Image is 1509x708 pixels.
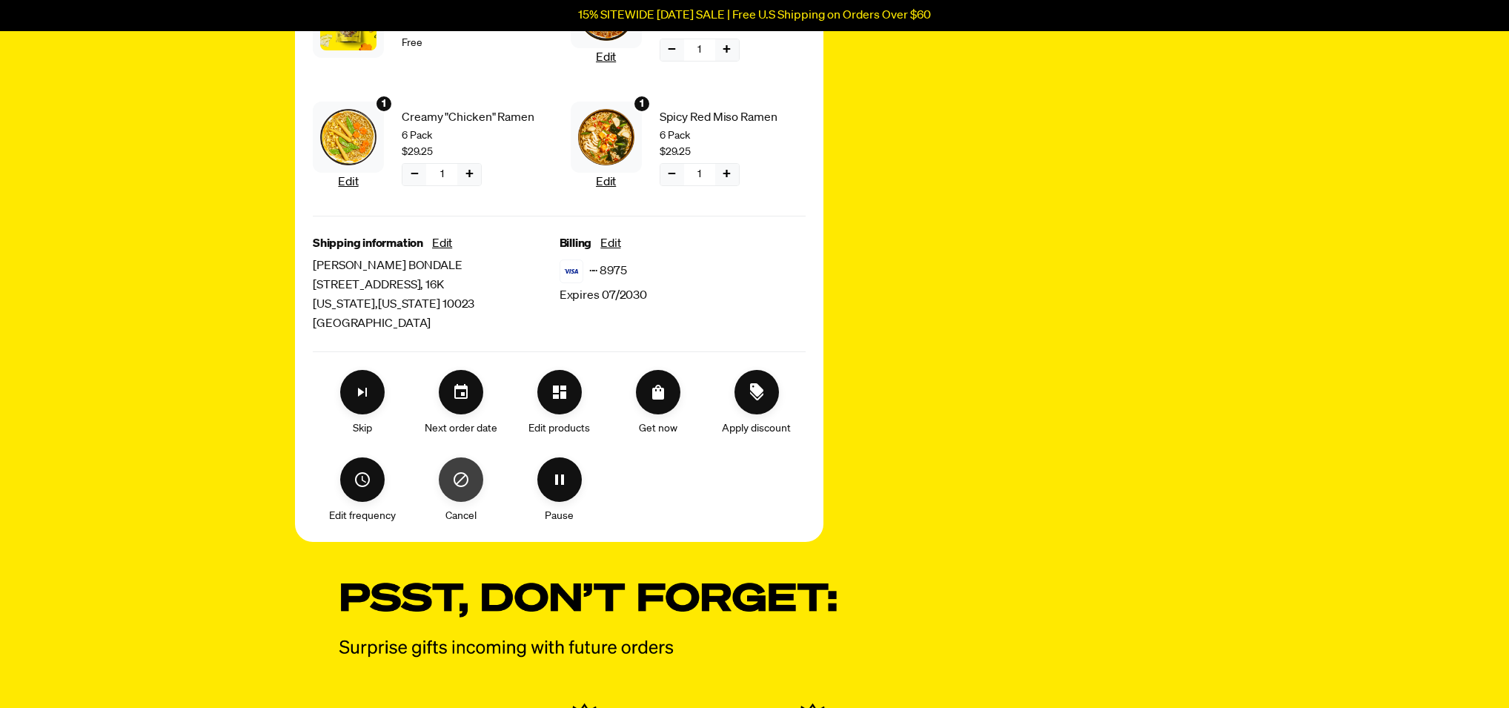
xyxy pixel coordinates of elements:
div: Subscription product: Spicy Red Miso Ramen [571,96,806,198]
button: Edit products [537,370,582,414]
span: Free [402,35,422,51]
span: $29.25 [660,144,691,160]
button: Edit [432,234,452,254]
span: Expires 07/2030 [560,286,648,305]
span: Creamy "Chicken" Ramen [402,108,548,128]
span: Edit frequency [329,508,396,524]
div: Subscription product: Creamy "Chicken" Ramen [313,96,548,198]
div: Make changes for subscription [313,370,806,524]
div: 1 units of item: Creamy "Chicken" Ramen [375,95,393,113]
button: Decrease quantity [660,164,684,185]
span: Pause [545,508,574,524]
span: Next order date [425,420,497,437]
button: Edit [596,173,616,192]
span: 1 [382,96,386,112]
span: Cancel [445,508,477,524]
span: Edit products [528,420,590,437]
span: 1 [440,166,444,182]
div: 1 units of item: Spicy Red Miso Ramen [633,95,651,113]
span: Shipping information [313,234,423,254]
button: Decrease quantity [660,39,684,61]
img: Creamy "Chicken" Ramen [320,109,377,165]
span: Billing [560,234,592,254]
span: [STREET_ADDRESS] , 16K [313,276,560,295]
button: Increase quantity [457,164,481,185]
span: 6 Pack [660,128,806,144]
span: 6 Pack [402,128,548,144]
span: [PERSON_NAME] BONDALE [313,257,560,276]
button: Order Now [636,370,680,414]
button: Increase quantity [715,39,739,61]
button: Edit frequency [340,457,385,502]
button: Cancel [439,457,483,502]
span: Skip [353,420,372,437]
p: 15% SITEWIDE [DATE] SALE | Free U.S Shipping on Orders Over $60 [578,9,931,22]
button: Edit [600,234,620,254]
span: Spicy Red Miso Ramen [660,108,806,128]
button: Edit [596,48,616,67]
span: Get now [639,420,677,437]
span: $29.25 [402,144,433,160]
button: Edit [338,173,358,192]
button: Apply discount [734,370,779,414]
button: Pause [537,457,582,502]
span: 1 [697,42,701,58]
span: [GEOGRAPHIC_DATA] [313,314,560,334]
span: [US_STATE] , [US_STATE] 10023 [313,295,560,314]
span: 1 [697,166,701,182]
button: Decrease quantity [402,164,426,185]
img: Spicy Red Miso Ramen [578,109,634,165]
img: svg%3E [560,259,583,283]
span: 1 [640,96,644,112]
span: Apply discount [722,420,791,437]
span: ···· 8975 [589,262,627,281]
button: Set your next order date [439,370,483,414]
button: Increase quantity [715,164,739,185]
button: Skip subscription [340,370,385,414]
